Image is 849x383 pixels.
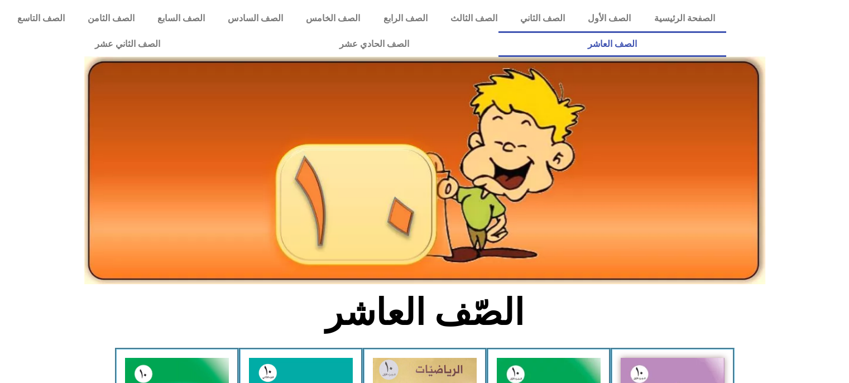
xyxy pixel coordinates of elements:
a: الصف الحادي عشر [250,31,498,57]
a: الصف الثاني عشر [6,31,250,57]
a: الصف الثاني [509,6,576,31]
a: الصف الرابع [372,6,439,31]
a: الصفحة الرئيسية [642,6,726,31]
h2: الصّف العاشر [240,291,609,334]
a: الصف الثالث [439,6,509,31]
a: الصف السادس [217,6,295,31]
a: الصف الأول [577,6,642,31]
a: الصف العاشر [498,31,726,57]
a: الصف الخامس [295,6,372,31]
a: الصف السابع [146,6,216,31]
a: الصف التاسع [6,6,76,31]
a: الصف الثامن [76,6,146,31]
